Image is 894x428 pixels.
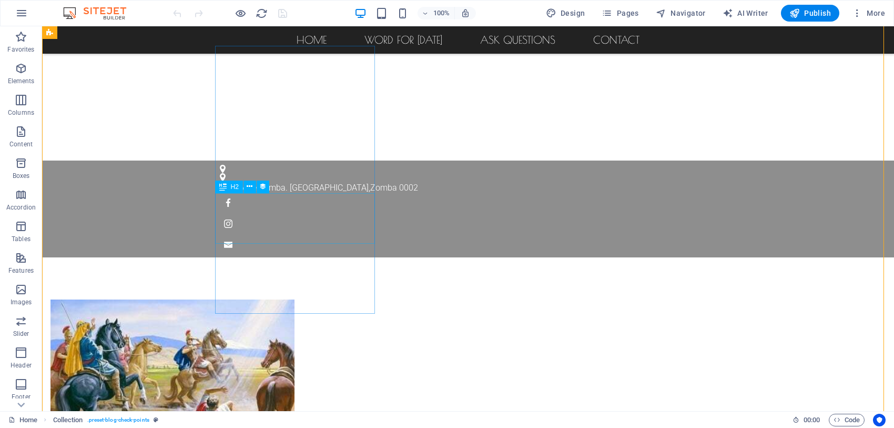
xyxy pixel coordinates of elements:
button: reload [255,7,268,19]
h6: 100% [433,7,450,19]
span: Click to select. Double-click to edit [53,414,83,426]
nav: breadcrumb [53,414,158,426]
span: . preset-blog-check-points [87,414,149,426]
span: Pages [602,8,638,18]
i: Reload page [256,7,268,19]
p: Slider [13,330,29,338]
p: Columns [8,108,34,117]
img: Editor Logo [60,7,139,19]
p: Features [8,266,34,275]
div: Design (Ctrl+Alt+Y) [542,5,590,22]
button: AI Writer [718,5,773,22]
button: Code [829,414,865,426]
p: Accordion [6,203,36,212]
p: Header [11,361,32,370]
span: AI Writer [723,8,768,18]
span: Design [546,8,585,18]
p: Boxes [13,172,30,180]
button: Pages [597,5,643,22]
button: Usercentrics [873,414,886,426]
p: Favorites [7,45,34,54]
span: : [811,416,812,424]
span: Publish [789,8,831,18]
button: More [848,5,889,22]
span: H2 [231,184,239,190]
button: 100% [418,7,455,19]
i: This element is a customizable preset [154,417,158,423]
h6: Session time [793,414,820,426]
p: Elements [8,77,35,85]
p: Images [11,298,32,306]
button: Navigator [652,5,710,22]
button: Publish [781,5,839,22]
i: On resize automatically adjust zoom level to fit chosen device. [461,8,470,18]
button: Click here to leave preview mode and continue editing [234,7,247,19]
span: 00 00 [804,414,820,426]
a: Click to cancel selection. Double-click to open Pages [8,414,37,426]
p: Content [9,140,33,148]
p: Tables [12,235,31,243]
span: More [852,8,885,18]
span: Navigator [656,8,706,18]
p: Footer [12,393,31,401]
span: Code [834,414,860,426]
button: Design [542,5,590,22]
